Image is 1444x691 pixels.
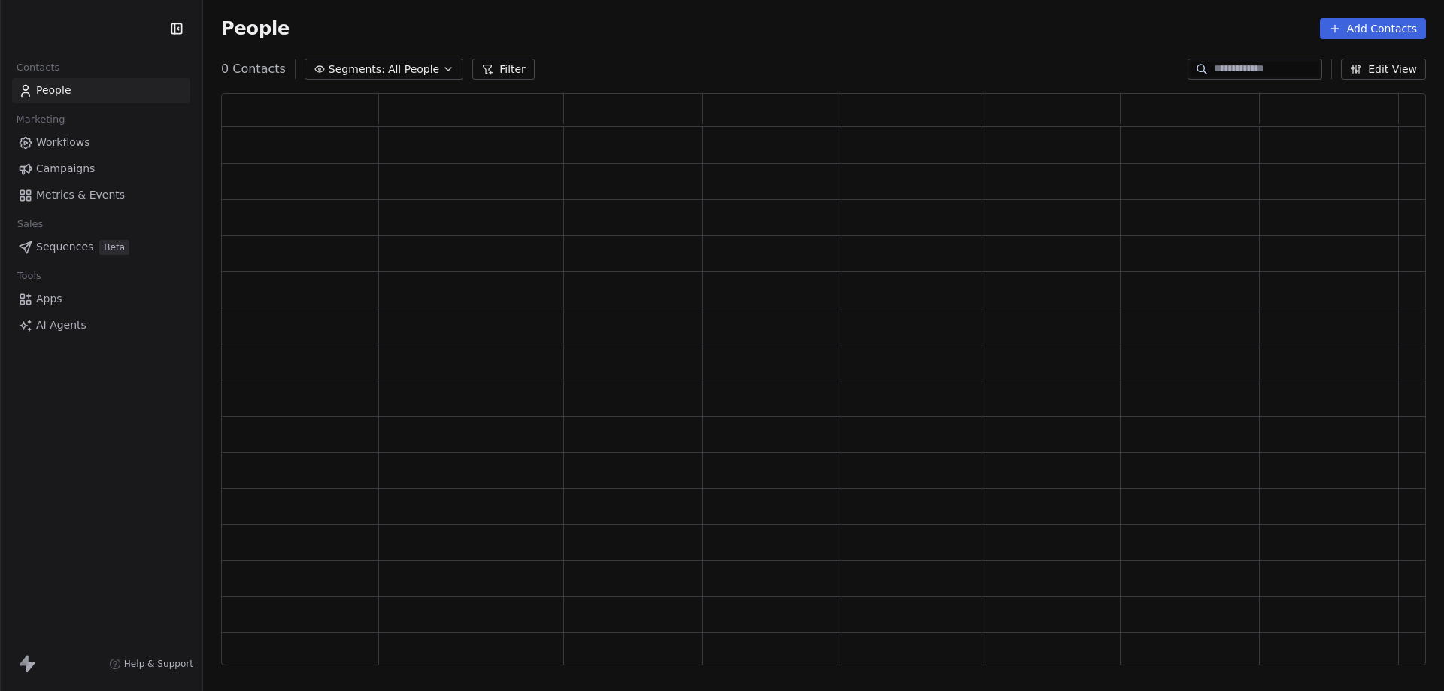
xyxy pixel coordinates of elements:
[12,156,190,181] a: Campaigns
[12,286,190,311] a: Apps
[10,108,71,131] span: Marketing
[11,213,50,235] span: Sales
[36,317,86,333] span: AI Agents
[109,658,193,670] a: Help & Support
[36,161,95,177] span: Campaigns
[36,239,93,255] span: Sequences
[36,291,62,307] span: Apps
[36,83,71,98] span: People
[472,59,535,80] button: Filter
[329,62,385,77] span: Segments:
[12,78,190,103] a: People
[221,17,290,40] span: People
[12,313,190,338] a: AI Agents
[99,240,129,255] span: Beta
[12,130,190,155] a: Workflows
[12,183,190,208] a: Metrics & Events
[10,56,66,79] span: Contacts
[12,235,190,259] a: SequencesBeta
[11,265,47,287] span: Tools
[388,62,439,77] span: All People
[124,658,193,670] span: Help & Support
[1320,18,1426,39] button: Add Contacts
[221,60,286,78] span: 0 Contacts
[1341,59,1426,80] button: Edit View
[36,187,125,203] span: Metrics & Events
[36,135,90,150] span: Workflows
